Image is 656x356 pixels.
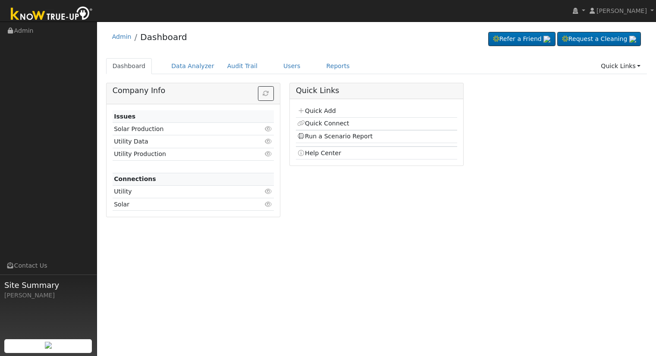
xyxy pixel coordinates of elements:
a: Admin [112,33,132,40]
td: Solar [113,198,248,211]
span: Site Summary [4,279,92,291]
a: Run a Scenario Report [297,133,373,140]
a: Quick Links [594,58,647,74]
div: [PERSON_NAME] [4,291,92,300]
strong: Issues [114,113,135,120]
img: retrieve [629,36,636,43]
a: Users [277,58,307,74]
a: Refer a Friend [488,32,556,47]
i: Click to view [265,201,273,207]
span: [PERSON_NAME] [596,7,647,14]
td: Solar Production [113,123,248,135]
a: Dashboard [106,58,152,74]
a: Audit Trail [221,58,264,74]
a: Quick Add [297,107,336,114]
i: Click to view [265,126,273,132]
td: Utility Data [113,135,248,148]
a: Reports [320,58,356,74]
i: Click to view [265,188,273,194]
td: Utility [113,185,248,198]
i: Click to view [265,151,273,157]
a: Help Center [297,150,341,156]
i: Click to view [265,138,273,144]
img: retrieve [45,342,52,349]
a: Quick Connect [297,120,349,127]
a: Request a Cleaning [557,32,641,47]
img: retrieve [543,36,550,43]
h5: Company Info [113,86,274,95]
img: Know True-Up [6,5,97,24]
strong: Connections [114,175,156,182]
a: Data Analyzer [165,58,221,74]
a: Dashboard [140,32,187,42]
td: Utility Production [113,148,248,160]
h5: Quick Links [296,86,457,95]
